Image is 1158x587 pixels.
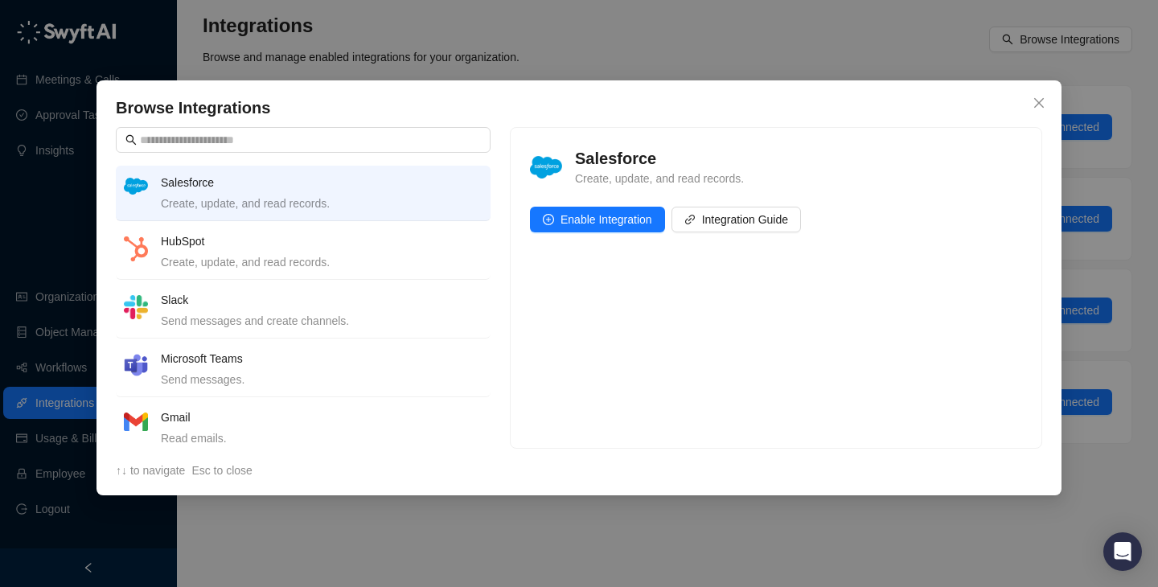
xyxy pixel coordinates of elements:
div: Open Intercom Messenger [1103,532,1142,571]
span: Integration Guide [702,211,788,228]
img: hubspot-DkpyWjJb.png [124,236,148,261]
h4: Salesforce [161,174,482,191]
div: Send messages. [161,371,482,388]
img: microsoft-teams-BZ5xE2bQ.png [124,354,148,376]
span: plus-circle [543,214,554,225]
img: slack-Cn3INd-T.png [124,295,148,319]
a: Integration Guide [671,207,801,232]
span: Create, update, and read records. [575,172,744,185]
h4: Slack [161,291,482,309]
span: close [1033,96,1045,109]
img: salesforce-ChMvK6Xa.png [124,178,148,195]
span: search [125,134,137,146]
span: ↑↓ to navigate [116,464,185,477]
h4: Microsoft Teams [161,350,482,367]
span: Enable Integration [561,211,652,228]
div: Create, update, and read records. [161,195,482,212]
div: Create, update, and read records. [161,253,482,271]
img: gmail-BGivzU6t.png [124,413,148,431]
h4: Gmail [161,408,482,426]
div: Send messages and create channels. [161,312,482,330]
img: salesforce-ChMvK6Xa.png [530,156,562,179]
span: Esc to close [191,464,252,477]
span: link [684,214,696,225]
h4: Browse Integrations [116,96,1042,119]
h4: Salesforce [575,147,744,170]
div: Read emails. [161,429,482,447]
button: Enable Integration [530,207,665,232]
button: Close [1026,90,1052,116]
h4: HubSpot [161,232,482,250]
